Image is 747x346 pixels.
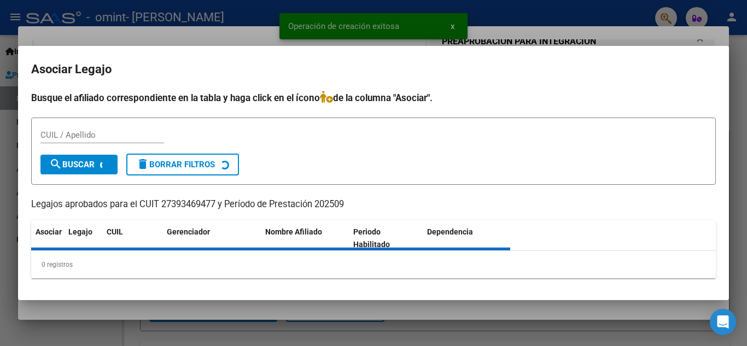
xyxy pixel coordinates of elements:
[427,227,473,236] span: Dependencia
[261,220,349,256] datatable-header-cell: Nombre Afiliado
[710,309,736,335] div: Open Intercom Messenger
[102,220,162,256] datatable-header-cell: CUIL
[107,227,123,236] span: CUIL
[136,160,215,169] span: Borrar Filtros
[423,220,511,256] datatable-header-cell: Dependencia
[49,157,62,171] mat-icon: search
[162,220,261,256] datatable-header-cell: Gerenciador
[31,220,64,256] datatable-header-cell: Asociar
[353,227,390,249] span: Periodo Habilitado
[31,91,716,105] h4: Busque el afiliado correspondiente en la tabla y haga click en el ícono de la columna "Asociar".
[68,227,92,236] span: Legajo
[136,157,149,171] mat-icon: delete
[167,227,210,236] span: Gerenciador
[349,220,423,256] datatable-header-cell: Periodo Habilitado
[36,227,62,236] span: Asociar
[265,227,322,236] span: Nombre Afiliado
[31,198,716,212] p: Legajos aprobados para el CUIT 27393469477 y Período de Prestación 202509
[31,251,716,278] div: 0 registros
[126,154,239,175] button: Borrar Filtros
[40,155,118,174] button: Buscar
[64,220,102,256] datatable-header-cell: Legajo
[49,160,95,169] span: Buscar
[31,59,716,80] h2: Asociar Legajo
